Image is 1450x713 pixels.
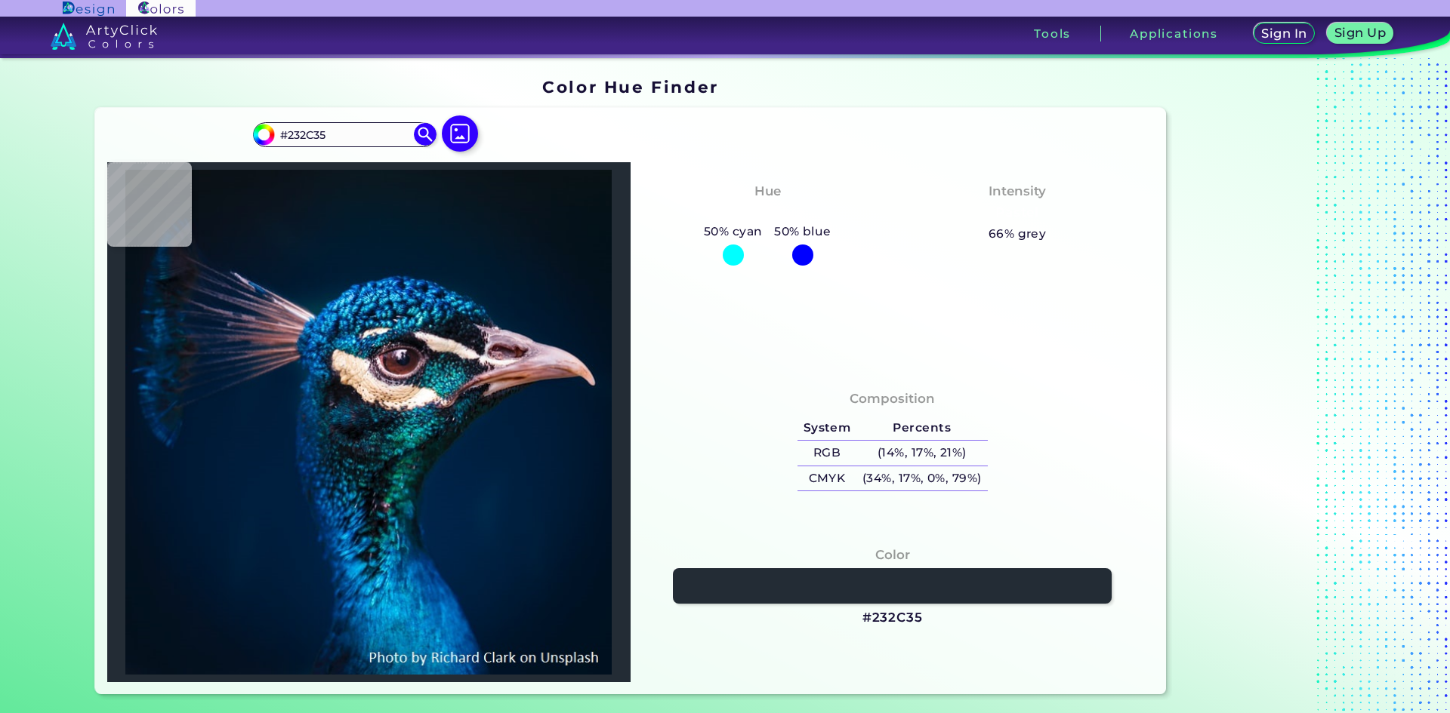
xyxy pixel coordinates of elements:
h3: Tools [1034,28,1071,39]
h3: Applications [1130,28,1218,39]
h3: #232C35 [862,609,923,627]
img: ArtyClick Design logo [63,2,113,16]
img: logo_artyclick_colors_white.svg [51,23,157,50]
h5: 50% cyan [698,222,768,241]
h5: 50% blue [768,222,837,241]
h5: System [797,416,856,441]
h4: Intensity [989,180,1046,202]
h5: 66% grey [989,224,1047,244]
h5: Sign Up [1337,27,1384,38]
h5: (34%, 17%, 0%, 79%) [856,466,987,491]
h5: (14%, 17%, 21%) [856,441,987,466]
a: Sign Up [1330,24,1390,43]
h3: Cyan-Blue [725,204,810,222]
h5: RGB [797,441,856,466]
h5: Percents [856,416,987,441]
h5: CMYK [797,466,856,491]
img: img_pavlin.jpg [115,170,623,675]
a: Sign In [1257,24,1313,43]
img: icon picture [442,115,478,152]
h4: Composition [850,388,935,410]
input: type color.. [274,124,415,145]
h3: Pastel [989,204,1046,222]
img: icon search [414,123,437,146]
h4: Hue [754,180,781,202]
h1: Color Hue Finder [542,75,718,98]
h4: Color [875,544,910,566]
h5: Sign In [1263,28,1304,39]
